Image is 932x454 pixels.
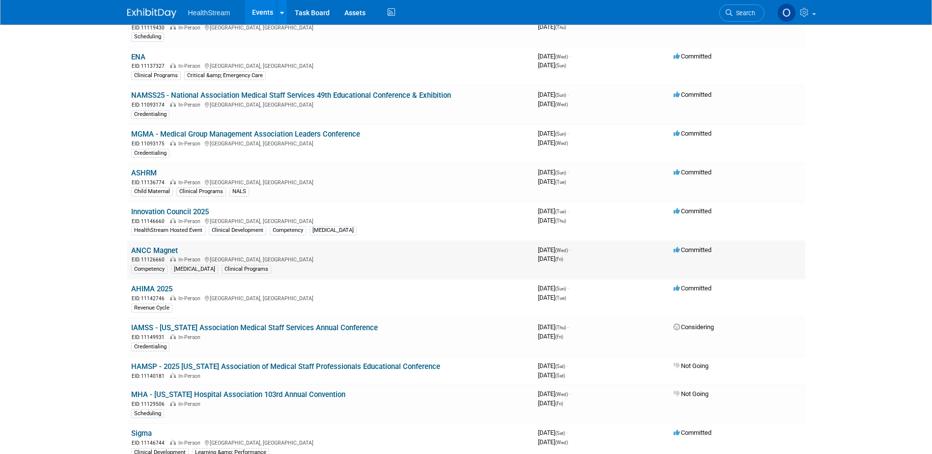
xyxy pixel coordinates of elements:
span: [DATE] [538,217,566,224]
span: [DATE] [538,246,571,254]
span: [DATE] [538,390,571,397]
div: [GEOGRAPHIC_DATA], [GEOGRAPHIC_DATA] [131,294,530,302]
span: (Wed) [555,102,568,107]
span: EID: 11146744 [132,440,169,446]
span: [DATE] [538,371,565,379]
span: In-Person [178,102,203,108]
span: (Fri) [555,256,563,262]
span: EID: 11136774 [132,180,169,185]
img: In-Person Event [170,401,176,406]
span: In-Person [178,256,203,263]
div: [MEDICAL_DATA] [171,265,218,274]
span: EID: 11146660 [132,219,169,224]
span: [DATE] [538,429,568,436]
span: (Thu) [555,325,566,330]
span: - [569,246,571,254]
span: [DATE] [538,178,566,185]
span: EID: 11140181 [132,373,169,379]
span: - [566,362,568,369]
span: (Thu) [555,218,566,224]
span: [DATE] [538,284,569,292]
span: In-Person [178,373,203,379]
span: Committed [674,246,711,254]
div: Credentialing [131,342,169,351]
img: In-Person Event [170,373,176,378]
span: In-Person [178,25,203,31]
span: In-Person [178,295,203,302]
img: In-Person Event [170,179,176,184]
span: Committed [674,429,711,436]
span: - [567,323,569,331]
span: (Fri) [555,334,563,340]
a: AHIMA 2025 [131,284,172,293]
span: [DATE] [538,399,563,407]
span: Not Going [674,362,708,369]
div: [GEOGRAPHIC_DATA], [GEOGRAPHIC_DATA] [131,438,530,447]
span: (Tue) [555,179,566,185]
span: [DATE] [538,53,571,60]
a: MGMA - Medical Group Management Association Leaders Conference [131,130,360,139]
span: EID: 11126660 [132,257,169,262]
div: Clinical Development [209,226,266,235]
span: EID: 11137327 [132,63,169,69]
img: In-Person Event [170,141,176,145]
span: Committed [674,207,711,215]
span: (Tue) [555,209,566,214]
a: ANCC Magnet [131,246,178,255]
div: Clinical Programs [176,187,226,196]
span: (Wed) [555,248,568,253]
span: (Sat) [555,364,565,369]
span: [DATE] [538,323,569,331]
span: [DATE] [538,100,568,108]
div: [GEOGRAPHIC_DATA], [GEOGRAPHIC_DATA] [131,139,530,147]
div: HealthStream Hosted Event [131,226,205,235]
span: (Sat) [555,430,565,436]
div: [MEDICAL_DATA] [310,226,357,235]
div: [GEOGRAPHIC_DATA], [GEOGRAPHIC_DATA] [131,23,530,31]
span: Not Going [674,390,708,397]
span: EID: 11149931 [132,335,169,340]
span: [DATE] [538,294,566,301]
span: In-Person [178,179,203,186]
span: [DATE] [538,130,569,137]
span: Committed [674,91,711,98]
div: Credentialing [131,110,169,119]
div: [GEOGRAPHIC_DATA], [GEOGRAPHIC_DATA] [131,100,530,109]
img: In-Person Event [170,440,176,445]
span: (Sat) [555,373,565,378]
div: Critical &amp; Emergency Care [184,71,266,80]
span: In-Person [178,218,203,225]
div: Competency [131,265,168,274]
span: [DATE] [538,61,566,69]
span: In-Person [178,141,203,147]
div: Credentialing [131,149,169,158]
img: In-Person Event [170,102,176,107]
span: Considering [674,323,714,331]
span: (Fri) [555,401,563,406]
img: In-Person Event [170,63,176,68]
a: NAMSS25 - National Association Medical Staff Services 49th Educational Conference & Exhibition [131,91,451,100]
span: Committed [674,130,711,137]
img: ExhibitDay [127,8,176,18]
span: - [567,91,569,98]
span: (Wed) [555,392,568,397]
a: HAMSP - 2025 [US_STATE] Association of Medical Staff Professionals Educational Conference [131,362,440,371]
span: Committed [674,284,711,292]
img: In-Person Event [170,218,176,223]
img: In-Person Event [170,256,176,261]
div: [GEOGRAPHIC_DATA], [GEOGRAPHIC_DATA] [131,255,530,263]
span: - [567,130,569,137]
span: - [567,284,569,292]
span: - [567,207,569,215]
span: [DATE] [538,438,568,446]
div: [GEOGRAPHIC_DATA], [GEOGRAPHIC_DATA] [131,178,530,186]
div: [GEOGRAPHIC_DATA], [GEOGRAPHIC_DATA] [131,217,530,225]
span: (Wed) [555,141,568,146]
span: (Sun) [555,63,566,68]
a: IAMSS - [US_STATE] Association Medical Staff Services Annual Conference [131,323,378,332]
span: In-Person [178,334,203,340]
span: (Wed) [555,54,568,59]
div: Child Maternal [131,187,173,196]
span: EID: 11129506 [132,401,169,407]
span: - [569,53,571,60]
